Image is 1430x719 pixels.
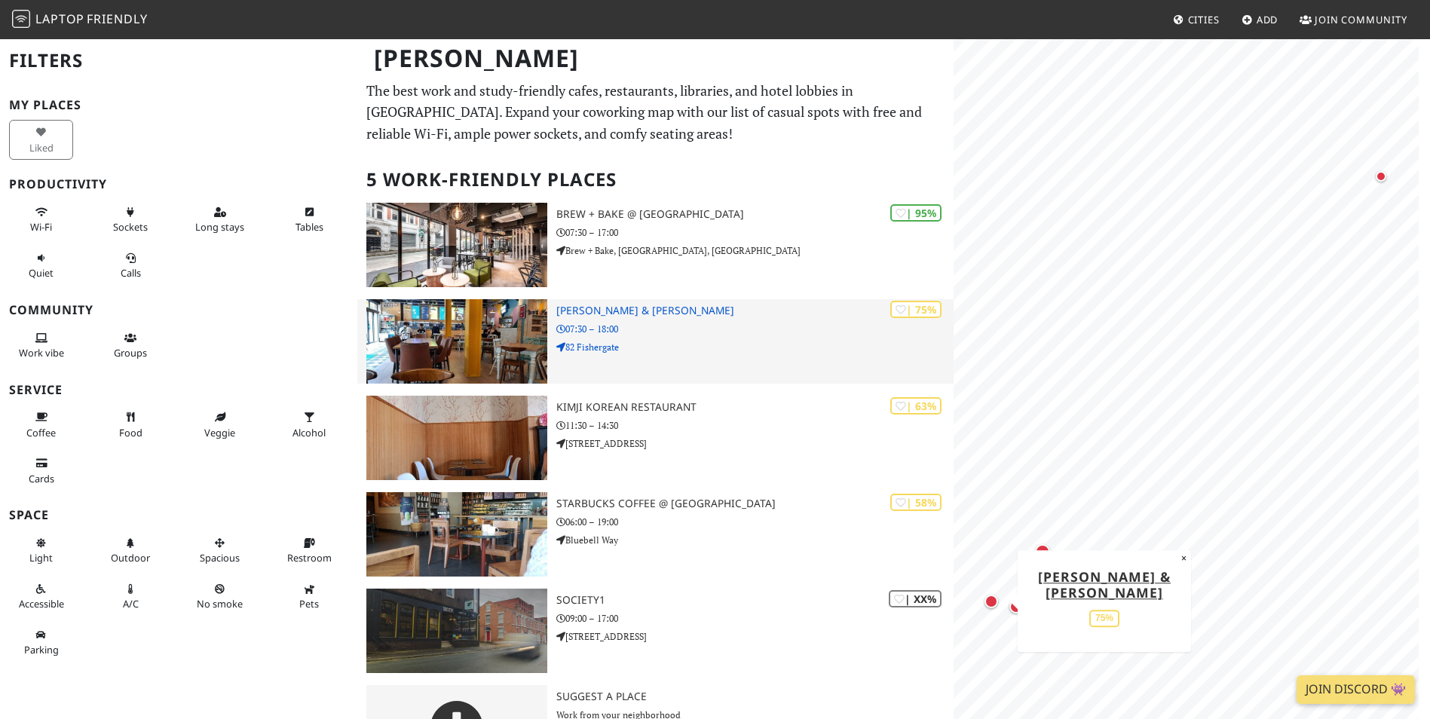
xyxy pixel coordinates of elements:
button: Alcohol [277,405,341,445]
h3: Community [9,303,348,317]
a: [PERSON_NAME] & [PERSON_NAME] [1038,568,1171,601]
span: Cities [1188,13,1220,26]
span: Power sockets [113,220,148,234]
span: Pet friendly [299,597,319,610]
h3: Society1 [556,594,954,607]
span: Alcohol [292,426,326,439]
span: Natural light [29,551,53,564]
img: Society1 [366,589,547,673]
span: Outdoor area [111,551,150,564]
a: KimJi Korean Restaurant | 63% KimJi Korean Restaurant 11:30 – 14:30 [STREET_ADDRESS] [357,396,953,480]
p: 06:00 – 19:00 [556,515,954,529]
span: Coffee [26,426,56,439]
button: Sockets [99,200,163,240]
span: Video/audio calls [121,266,141,280]
h3: Suggest a Place [556,690,954,703]
h2: 5 Work-Friendly Places [366,157,944,203]
span: Join Community [1315,13,1407,26]
a: Join Community [1294,6,1413,33]
span: Spacious [200,551,240,564]
span: Laptop [35,11,84,27]
h2: Filters [9,38,348,84]
p: 09:00 – 17:00 [556,611,954,626]
button: Food [99,405,163,445]
button: Work vibe [9,326,73,366]
div: Map marker [1366,161,1396,191]
span: Long stays [195,220,244,234]
h3: Brew + Bake @ [GEOGRAPHIC_DATA] [556,208,954,221]
button: No smoke [188,577,252,617]
button: Pets [277,577,341,617]
h3: Productivity [9,177,348,191]
h3: [PERSON_NAME] & [PERSON_NAME] [556,304,954,317]
h3: Starbucks Coffee @ [GEOGRAPHIC_DATA] [556,497,954,510]
span: Parking [24,643,59,656]
a: Bob & Berts Preston | 75% [PERSON_NAME] & [PERSON_NAME] 07:30 – 18:00 82 Fishergate [357,299,953,384]
div: | 58% [890,494,942,511]
button: A/C [99,577,163,617]
span: Credit cards [29,472,54,485]
p: [STREET_ADDRESS] [556,629,954,644]
button: Cards [9,451,73,491]
span: Quiet [29,266,54,280]
p: Brew + Bake, [GEOGRAPHIC_DATA], [GEOGRAPHIC_DATA] [556,243,954,258]
span: Food [119,426,142,439]
a: Add [1236,6,1285,33]
span: Work-friendly tables [295,220,323,234]
button: Light [9,531,73,571]
span: Stable Wi-Fi [30,220,52,234]
p: 07:30 – 18:00 [556,322,954,336]
button: Groups [99,326,163,366]
div: Map marker [1027,537,1058,567]
a: Starbucks Coffee @ Bluebell Way | 58% Starbucks Coffee @ [GEOGRAPHIC_DATA] 06:00 – 19:00 Bluebell... [357,492,953,577]
h3: KimJi Korean Restaurant [556,401,954,414]
div: Map marker [1001,592,1031,622]
div: 75% [1089,610,1119,627]
div: | 75% [890,301,942,318]
a: LaptopFriendly LaptopFriendly [12,7,148,33]
button: Long stays [188,200,252,240]
p: Bluebell Way [556,533,954,547]
button: Outdoor [99,531,163,571]
h3: Service [9,383,348,397]
span: Friendly [87,11,147,27]
div: Map marker [976,586,1006,617]
div: | 63% [890,397,942,415]
img: LaptopFriendly [12,10,30,28]
span: Group tables [114,346,147,359]
span: Veggie [204,426,235,439]
span: Restroom [287,551,332,564]
img: KimJi Korean Restaurant [366,396,547,480]
button: Accessible [9,577,73,617]
button: Calls [99,246,163,286]
img: Bob & Berts Preston [366,299,547,384]
p: 07:30 – 17:00 [556,225,954,240]
span: People working [19,346,64,359]
a: Brew + Bake @ Bishopgate Gardens | 95% Brew + Bake @ [GEOGRAPHIC_DATA] 07:30 – 17:00 Brew + Bake,... [357,203,953,287]
p: 11:30 – 14:30 [556,418,954,433]
a: Society1 | XX% Society1 09:00 – 17:00 [STREET_ADDRESS] [357,589,953,673]
button: Spacious [188,531,252,571]
button: Quiet [9,246,73,286]
h1: [PERSON_NAME] [362,38,950,79]
p: 82 Fishergate [556,340,954,354]
div: | 95% [890,204,942,222]
span: Accessible [19,597,64,610]
img: Brew + Bake @ Bishopgate Gardens [366,203,547,287]
a: Cities [1167,6,1226,33]
button: Restroom [277,531,341,571]
h3: My Places [9,98,348,112]
button: Coffee [9,405,73,445]
button: Wi-Fi [9,200,73,240]
p: [STREET_ADDRESS] [556,436,954,451]
button: Veggie [188,405,252,445]
span: Air conditioned [123,597,139,610]
button: Close popup [1177,550,1191,567]
button: Parking [9,623,73,662]
img: Starbucks Coffee @ Bluebell Way [366,492,547,577]
p: The best work and study-friendly cafes, restaurants, libraries, and hotel lobbies in [GEOGRAPHIC_... [366,80,944,145]
button: Tables [277,200,341,240]
span: Add [1257,13,1278,26]
div: | XX% [889,590,942,607]
h3: Space [9,508,348,522]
